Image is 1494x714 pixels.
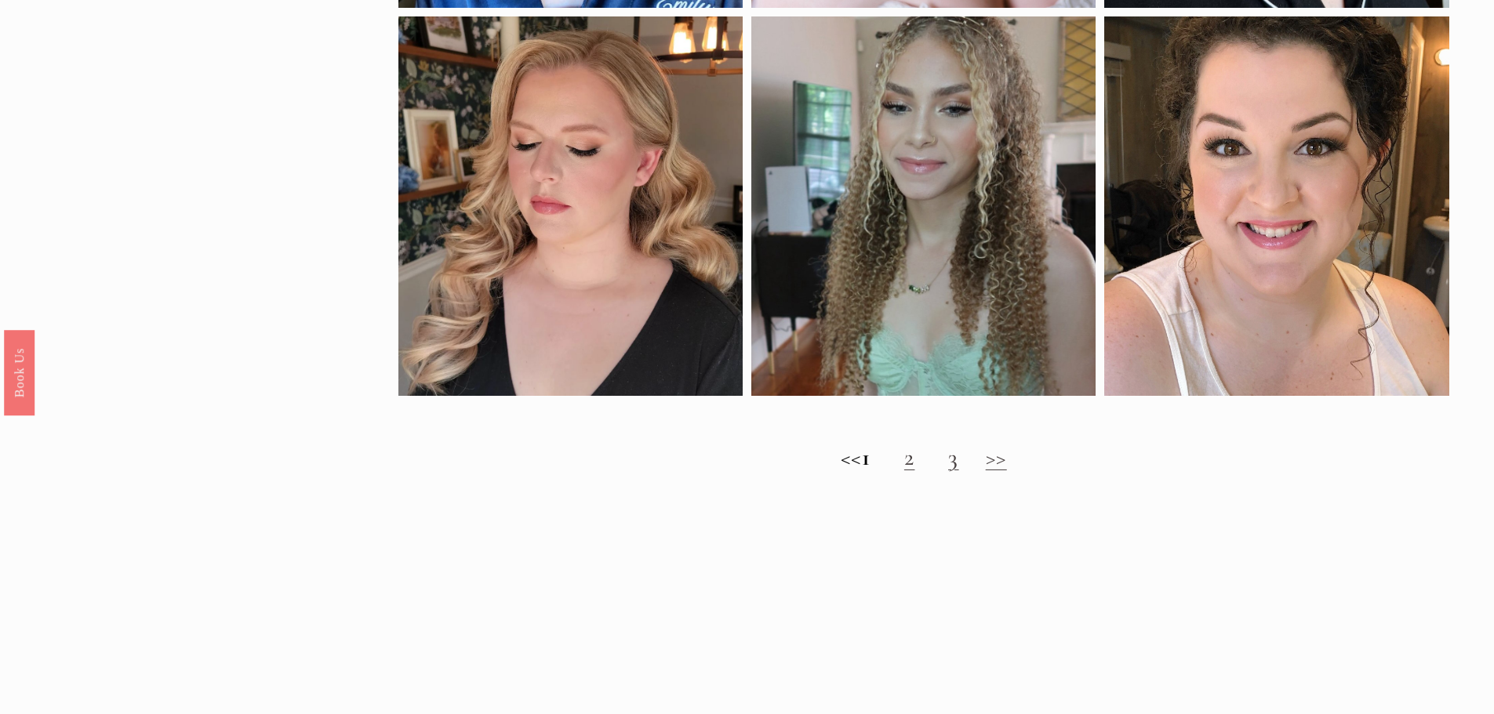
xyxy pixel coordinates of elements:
h2: << [398,444,1449,472]
strong: 1 [862,443,871,472]
a: 2 [904,443,915,472]
a: 3 [948,443,959,472]
a: Book Us [4,329,35,415]
a: >> [986,443,1007,472]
